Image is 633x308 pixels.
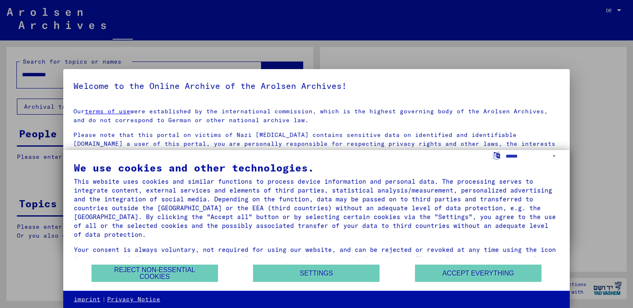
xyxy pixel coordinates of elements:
a: terms of use [85,107,130,115]
select: Select language [506,150,559,162]
font: Privacy Notice [107,295,160,303]
font: imprint [74,295,100,303]
font: Settings [300,270,333,277]
label: Select language [492,151,501,159]
h5: Welcome to the Online Archive of the Arolsen Archives! [73,79,560,93]
font: Reject non-essential cookies [114,266,195,280]
font: Your consent is always voluntary, not required for using our website, and can be rejected or revo... [74,246,556,262]
font: Accept everything [442,270,514,277]
font: This website uses cookies and similar functions to process device information and personal data. ... [74,177,556,238]
p: Please note that this portal on victims of Nazi [MEDICAL_DATA] contains sensitive data on identif... [73,131,560,166]
font: We use cookies and other technologies. [74,161,314,174]
p: Our were established by the international commission, which is the highest governing body of the ... [73,107,560,125]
